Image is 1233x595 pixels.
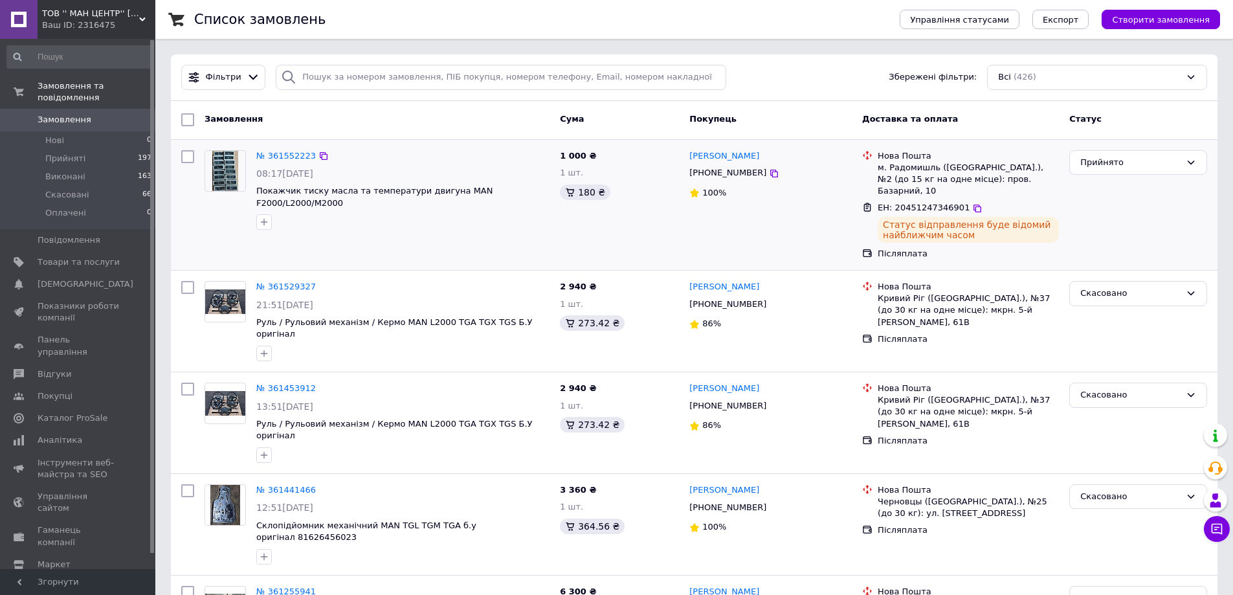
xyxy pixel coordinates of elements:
span: 163 [138,171,151,183]
a: Фото товару [205,281,246,322]
span: 66 [142,189,151,201]
input: Пошук за номером замовлення, ПІБ покупця, номером телефону, Email, номером накладної [276,65,726,90]
div: Післяплата [878,248,1059,260]
div: Нова Пошта [878,150,1059,162]
input: Пошук [6,45,153,69]
span: Управління сайтом [38,491,120,514]
span: 1 шт. [560,299,583,309]
span: 86% [702,319,721,328]
span: Товари та послуги [38,256,120,268]
a: Створити замовлення [1089,14,1220,24]
span: Склопідйомник механічний MAN TGL TGM TGA б.у оригінал 81626456023 [256,521,476,543]
span: [PHONE_NUMBER] [689,168,766,177]
a: [PERSON_NAME] [689,150,759,163]
span: 2 940 ₴ [560,383,596,393]
span: Панель управління [38,334,120,357]
span: 13:51[DATE] [256,401,313,412]
span: Маркет [38,559,71,570]
span: ТОВ '' MAН ЦЕНТР'' Винниця [42,8,139,19]
img: Фото товару [210,485,241,525]
span: 21:51[DATE] [256,300,313,310]
span: 0 [147,207,151,219]
span: Управління статусами [910,15,1009,25]
img: Фото товару [205,391,245,416]
button: Управління статусами [900,10,1019,29]
span: [PHONE_NUMBER] [689,502,766,512]
div: Кривий Ріг ([GEOGRAPHIC_DATA].), №37 (до 30 кг на одне місце): мкрн. 5-й [PERSON_NAME], 61В [878,394,1059,430]
a: Фото товару [205,150,246,192]
span: Замовлення та повідомлення [38,80,155,104]
span: Виконані [45,171,85,183]
span: 1 шт. [560,502,583,511]
a: [PERSON_NAME] [689,281,759,293]
span: 1 шт. [560,401,583,410]
div: Ваш ID: 2316475 [42,19,155,31]
div: м. Радомишль ([GEOGRAPHIC_DATA].), №2 (до 15 кг на одне місце): пров. Базарний, 10 [878,162,1059,197]
span: [PHONE_NUMBER] [689,401,766,410]
div: Кривий Ріг ([GEOGRAPHIC_DATA].), №37 (до 30 кг на одне місце): мкрн. 5-й [PERSON_NAME], 61В [878,293,1059,328]
button: Чат з покупцем [1204,516,1230,542]
span: Повідомлення [38,234,100,246]
div: Нова Пошта [878,281,1059,293]
div: 273.42 ₴ [560,315,625,331]
span: 100% [702,188,726,197]
span: Всі [998,71,1011,84]
div: Скасовано [1080,388,1181,402]
span: 12:51[DATE] [256,502,313,513]
div: Нова Пошта [878,484,1059,496]
a: № 361441466 [256,485,316,495]
div: Статус відправлення буде відомий найближчим часом [878,217,1059,243]
a: № 361529327 [256,282,316,291]
span: Нові [45,135,64,146]
span: 197 [138,153,151,164]
span: Прийняті [45,153,85,164]
div: Черновцы ([GEOGRAPHIC_DATA].), №25 (до 30 кг): ул. [STREET_ADDRESS] [878,496,1059,519]
span: Фільтри [206,71,241,84]
span: Статус [1069,114,1102,124]
span: Cума [560,114,584,124]
span: 86% [702,420,721,430]
img: Фото товару [212,151,238,191]
a: № 361453912 [256,383,316,393]
button: Створити замовлення [1102,10,1220,29]
div: 364.56 ₴ [560,519,625,534]
a: Покажчик тиску масла та температури двигуна MAN F2000/L2000/M2000 [256,186,493,208]
span: Замовлення [38,114,91,126]
a: Фото товару [205,383,246,424]
button: Експорт [1032,10,1089,29]
span: Збережені фільтри: [889,71,977,84]
div: Скасовано [1080,287,1181,300]
h1: Список замовлень [194,12,326,27]
a: Руль / Рульовий механізм / Кермо MAN L2000 TGA TGX TGS Б.У оригінал [256,419,533,441]
div: 180 ₴ [560,185,610,200]
div: Прийнято [1080,156,1181,170]
a: № 361552223 [256,151,316,161]
div: 273.42 ₴ [560,417,625,432]
span: Інструменти веб-майстра та SEO [38,457,120,480]
a: [PERSON_NAME] [689,484,759,497]
a: Руль / Рульовий механізм / Кермо MAN L2000 TGA TGX TGS Б.У оригінал [256,317,533,339]
span: Аналітика [38,434,82,446]
div: Післяплата [878,435,1059,447]
span: Гаманець компанії [38,524,120,548]
span: [PHONE_NUMBER] [689,299,766,309]
span: Доставка та оплата [862,114,958,124]
span: 100% [702,522,726,532]
div: Післяплата [878,333,1059,345]
span: (426) [1014,72,1036,82]
a: Фото товару [205,484,246,526]
span: [DEMOGRAPHIC_DATA] [38,278,133,290]
div: Післяплата [878,524,1059,536]
span: Покупець [689,114,737,124]
img: Фото товару [205,289,245,314]
div: Скасовано [1080,490,1181,504]
span: Відгуки [38,368,71,380]
span: Створити замовлення [1112,15,1210,25]
span: Експорт [1043,15,1079,25]
span: Каталог ProSale [38,412,107,424]
span: 3 360 ₴ [560,485,596,495]
span: Скасовані [45,189,89,201]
